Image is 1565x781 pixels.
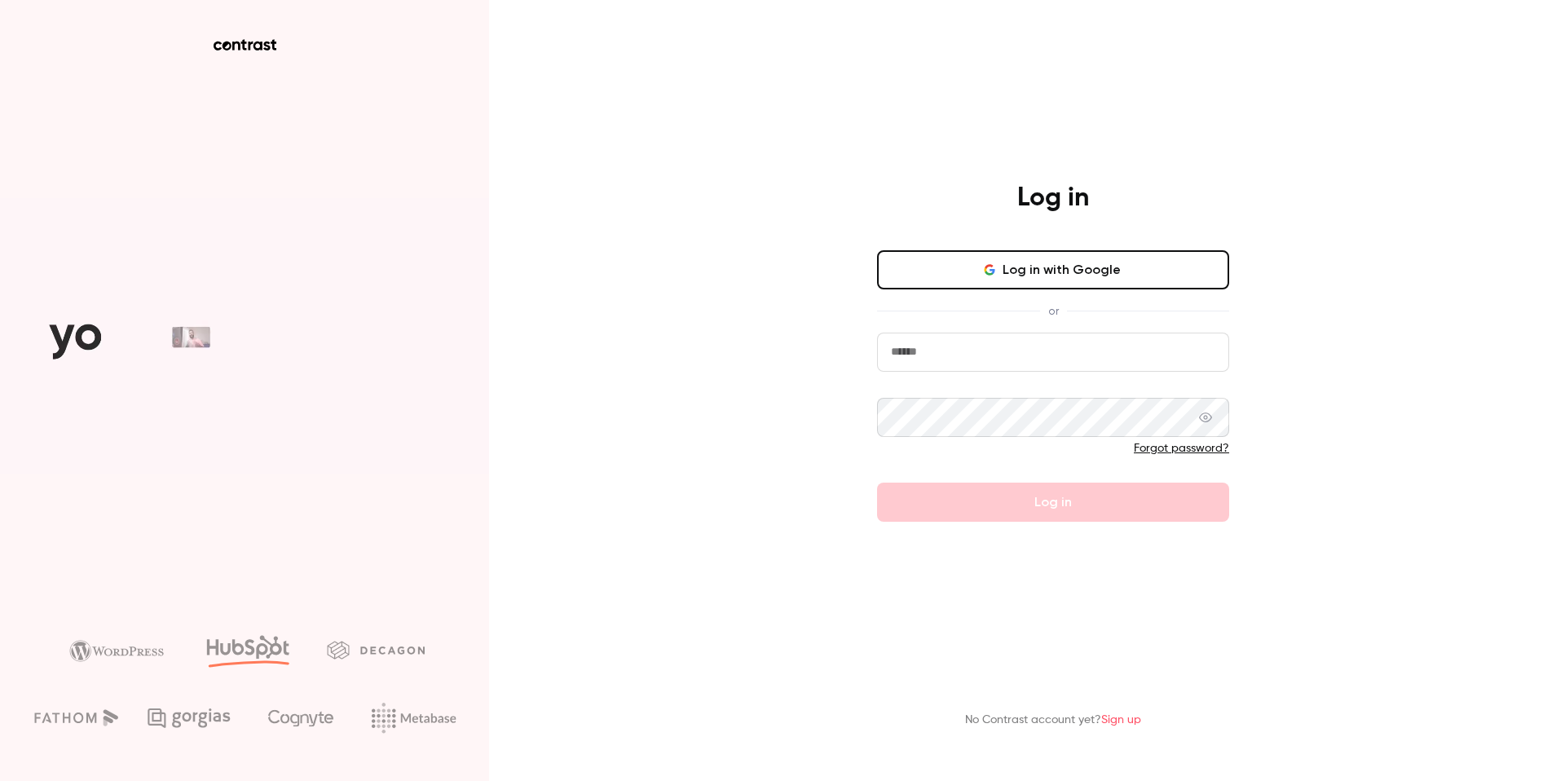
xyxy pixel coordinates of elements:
p: No Contrast account yet? [965,712,1141,729]
h4: Log in [1017,182,1089,214]
img: decagon [327,641,425,659]
button: Log in with Google [877,250,1229,289]
a: Sign up [1101,714,1141,726]
span: or [1040,302,1067,320]
a: Forgot password? [1134,443,1229,454]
